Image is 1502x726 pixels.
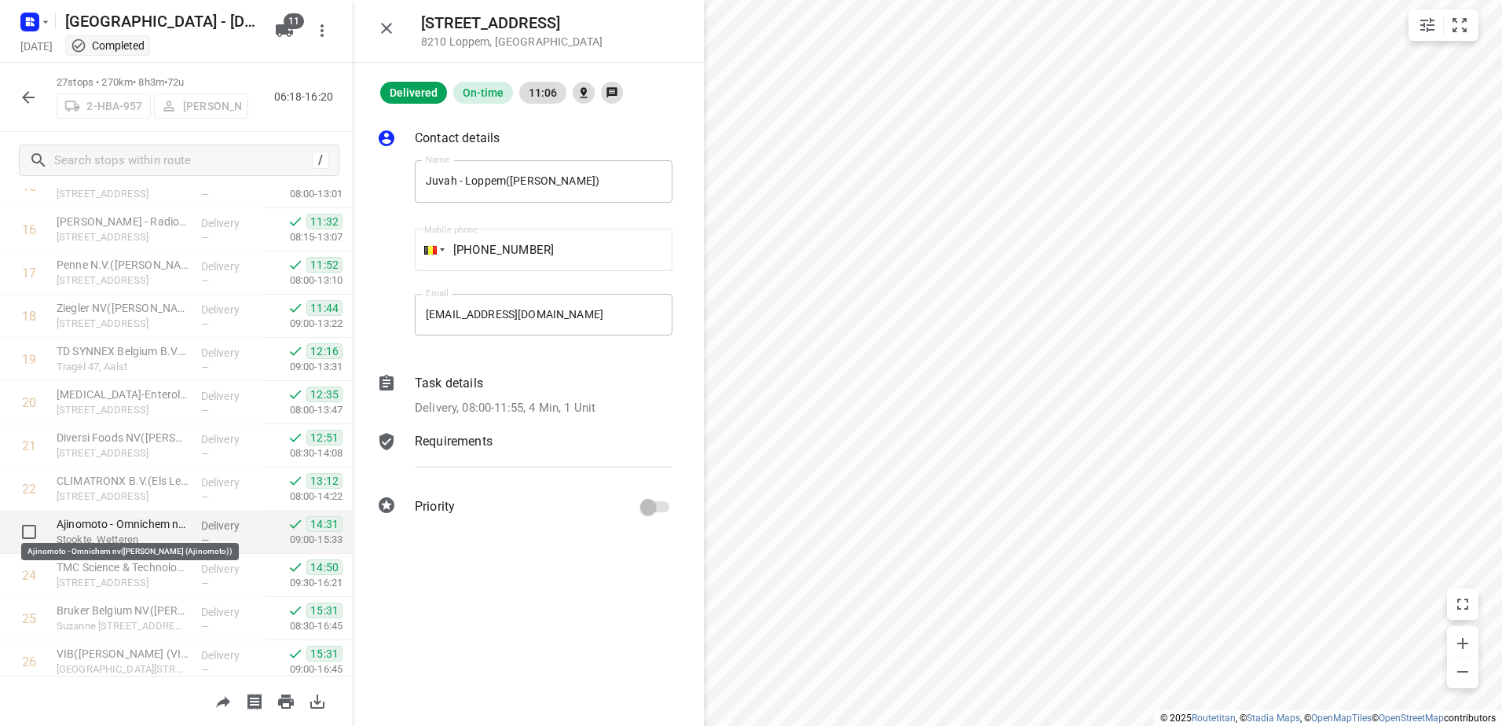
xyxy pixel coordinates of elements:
[22,395,36,410] div: 20
[421,35,603,48] p: 8210 Loppem , [GEOGRAPHIC_DATA]
[201,189,209,200] span: —
[421,14,603,32] h5: [STREET_ADDRESS]
[265,229,343,245] p: 08:15-13:07
[57,359,189,375] p: Tragel 47, Aalst
[57,559,189,575] p: TMC Science & Technology - Merelbeke(Madelaine Cidanal)
[265,489,343,504] p: 08:00-14:22
[377,129,672,151] div: Contact details
[284,13,304,29] span: 11
[201,275,209,287] span: —
[415,374,483,393] p: Task details
[22,611,36,626] div: 25
[57,75,248,90] p: 27 stops • 270km • 8h3m
[201,647,259,663] p: Delivery
[265,532,343,548] p: 09:00-15:33
[57,343,189,359] p: TD SYNNEX Belgium B.V. - Aalst(Jurgen Verleysen)
[1192,713,1236,724] a: Routetitan
[201,345,259,361] p: Delivery
[13,516,45,548] span: Select
[306,300,343,316] span: 11:44
[306,257,343,273] span: 11:52
[306,15,338,46] button: More
[265,618,343,634] p: 08:30-16:45
[57,229,189,245] p: [STREET_ADDRESS]
[22,654,36,669] div: 26
[201,534,209,546] span: —
[57,473,189,489] p: CLIMATRONX B.V.(Els Lemarcq)
[22,222,36,237] div: 16
[415,229,672,271] input: 1 (702) 123-4567
[57,257,189,273] p: Penne N.V.(Greta Waegeman)
[288,516,303,532] svg: Done
[22,352,36,367] div: 19
[306,603,343,618] span: 15:31
[1379,713,1444,724] a: OpenStreetMap
[57,516,189,532] p: Ajinomoto - Omnichem nv([PERSON_NAME] (Ajinomoto))
[57,300,189,316] p: Ziegler NV([PERSON_NAME])
[1444,9,1475,41] button: Fit zoom
[265,402,343,418] p: 08:00-13:47
[57,316,189,332] p: [STREET_ADDRESS]
[269,15,300,46] button: 11
[22,438,36,453] div: 21
[201,361,209,373] span: —
[57,662,189,677] p: Suzanne Tassierstraat 1, Gent
[71,38,145,53] div: This project completed. You cannot make any changes to it.
[57,186,189,202] p: [STREET_ADDRESS]
[265,359,343,375] p: 09:00-13:31
[201,475,259,490] p: Delivery
[1412,9,1443,41] button: Map settings
[57,575,189,591] p: Guldensporenpark 2, Merelbeke
[57,430,189,445] p: Diversi Foods NV(Bart Philips)
[1247,713,1300,724] a: Stadia Maps
[288,603,303,618] svg: Done
[54,148,312,173] input: Search stops within route
[573,82,595,104] div: Show driver's finish location
[415,432,493,451] p: Requirements
[57,646,189,662] p: VIB(Daniël Bauwens (VIB))
[380,86,447,99] span: Delivered
[57,489,189,504] p: [STREET_ADDRESS]
[377,374,672,417] div: Task detailsDelivery, 08:00-11:55, 4 Min, 1 Unit
[201,621,209,632] span: —
[201,232,209,244] span: —
[207,693,239,708] span: Share route
[288,473,303,489] svg: Done
[57,273,189,288] p: [STREET_ADDRESS]
[453,86,513,99] span: On-time
[201,561,259,577] p: Delivery
[201,388,259,404] p: Delivery
[167,76,184,88] span: 72u
[265,316,343,332] p: 09:00-13:22
[22,266,36,280] div: 17
[201,604,259,620] p: Delivery
[270,693,302,708] span: Print route
[164,76,167,88] span: •
[415,399,595,417] p: Delivery, 08:00-11:55, 4 Min, 1 Unit
[201,431,259,447] p: Delivery
[288,300,303,316] svg: Done
[288,387,303,402] svg: Done
[265,662,343,677] p: 09:00-16:45
[57,603,189,618] p: Bruker Belgium NV(Eva Naessens)
[415,229,445,271] div: Belgium: + 32
[415,129,500,148] p: Contact details
[57,532,189,548] p: Stookte, Wetteren
[312,152,329,169] div: /
[201,302,259,317] p: Delivery
[288,214,303,229] svg: Done
[239,693,270,708] span: Print shipping labels
[22,482,36,497] div: 22
[201,215,259,231] p: Delivery
[22,309,36,324] div: 18
[57,214,189,229] p: OLV Aalst - Radiotherapie(Laura Vermeersch)
[1311,713,1372,724] a: OpenMapTiles
[57,445,189,461] p: Industrieweg 29, Erpe-mere
[306,646,343,662] span: 15:31
[265,575,343,591] p: 09:30-16:21
[265,186,343,202] p: 08:00-13:01
[57,402,189,418] p: [STREET_ADDRESS]
[415,497,455,516] p: Priority
[519,86,566,99] span: 11:06
[306,473,343,489] span: 13:12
